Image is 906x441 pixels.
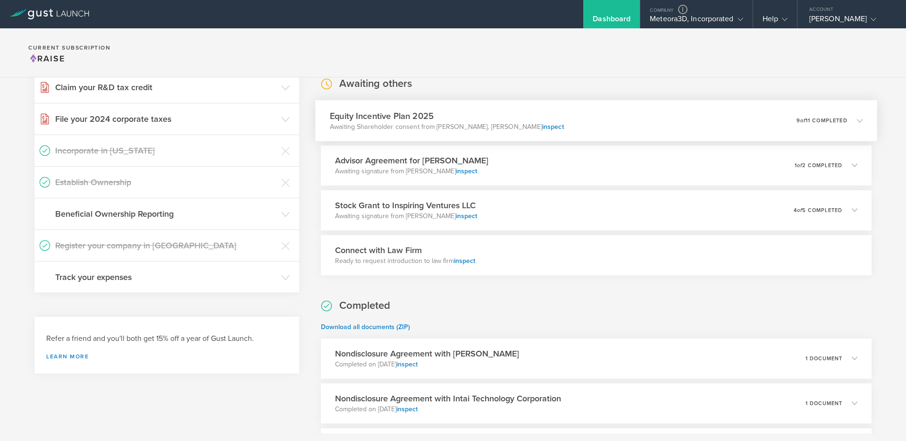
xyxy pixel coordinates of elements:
[55,144,277,157] h3: Incorporate in [US_STATE]
[795,163,842,168] p: 1 2 completed
[335,244,475,256] h3: Connect with Law Firm
[859,396,906,441] iframe: Chat Widget
[330,122,564,131] p: Awaiting Shareholder consent from [PERSON_NAME], [PERSON_NAME]
[335,360,519,369] p: Completed on [DATE]
[335,348,519,360] h3: Nondisclosure Agreement with [PERSON_NAME]
[805,401,842,406] p: 1 document
[339,299,390,313] h2: Completed
[46,333,287,344] h3: Refer a friend and you'll both get 15% off a year of Gust Launch.
[335,405,561,414] p: Completed on [DATE]
[800,117,805,123] em: of
[809,14,889,28] div: [PERSON_NAME]
[456,167,477,175] a: inspect
[805,356,842,361] p: 1 document
[456,212,477,220] a: inspect
[55,208,277,220] h3: Beneficial Ownership Reporting
[330,110,564,122] h3: Equity Incentive Plan 2025
[335,154,488,167] h3: Advisor Agreement for [PERSON_NAME]
[55,113,277,125] h3: File your 2024 corporate taxes
[46,354,287,359] a: Learn more
[796,118,847,123] p: 9 11 completed
[55,239,277,252] h3: Register your company in [GEOGRAPHIC_DATA]
[396,360,418,368] a: inspect
[339,77,412,91] h2: Awaiting others
[542,122,563,130] a: inspect
[55,271,277,283] h3: Track your expenses
[335,212,477,221] p: Awaiting signature from [PERSON_NAME]
[794,208,842,213] p: 4 5 completed
[55,176,277,188] h3: Establish Ownership
[763,14,788,28] div: Help
[335,392,561,405] h3: Nondisclosure Agreement with Intai Technology Corporation
[335,199,477,212] h3: Stock Grant to Inspiring Ventures LLC
[454,257,475,265] a: inspect
[321,323,410,331] a: Download all documents (ZIP)
[650,14,743,28] div: Meteora3D, Incorporated
[335,167,488,176] p: Awaiting signature from [PERSON_NAME]
[593,14,630,28] div: Dashboard
[28,53,65,64] span: Raise
[28,45,110,51] h2: Current Subscription
[797,207,802,213] em: of
[335,256,475,266] p: Ready to request introduction to law firm
[55,81,277,93] h3: Claim your R&D tax credit
[396,405,418,413] a: inspect
[797,162,802,169] em: of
